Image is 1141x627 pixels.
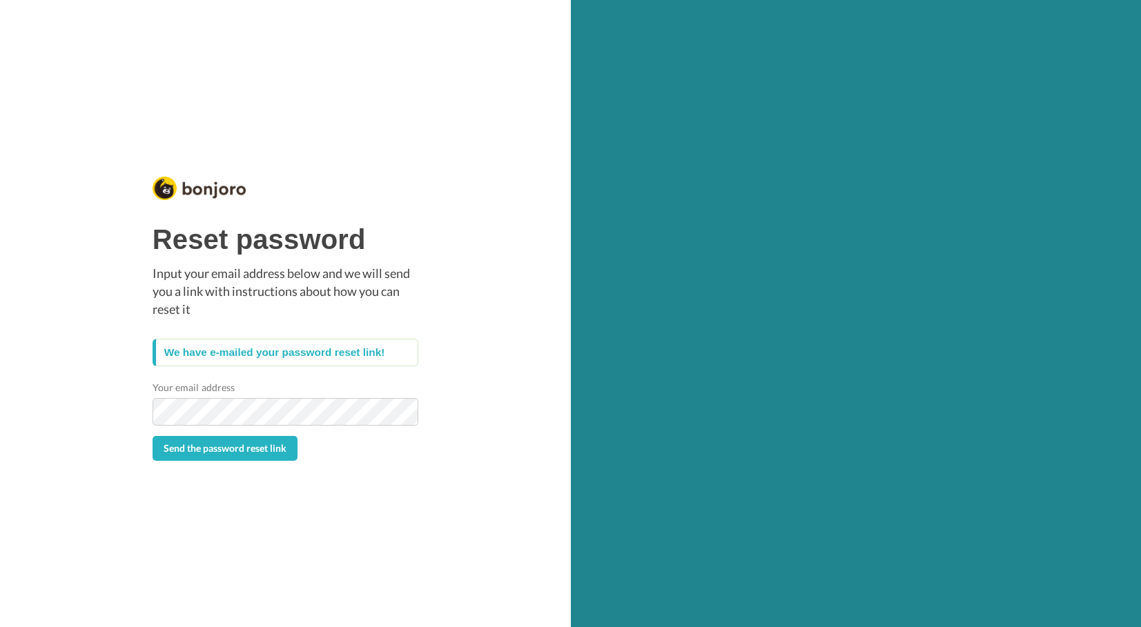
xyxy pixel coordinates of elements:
[153,265,418,318] p: Input your email address below and we will send you a link with instructions about how you can re...
[153,339,418,366] div: We have e-mailed your password reset link!
[153,224,418,255] h1: Reset password
[153,380,235,395] label: Your email address
[153,436,298,461] button: Send the password reset link
[164,442,286,454] span: Send the password reset link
